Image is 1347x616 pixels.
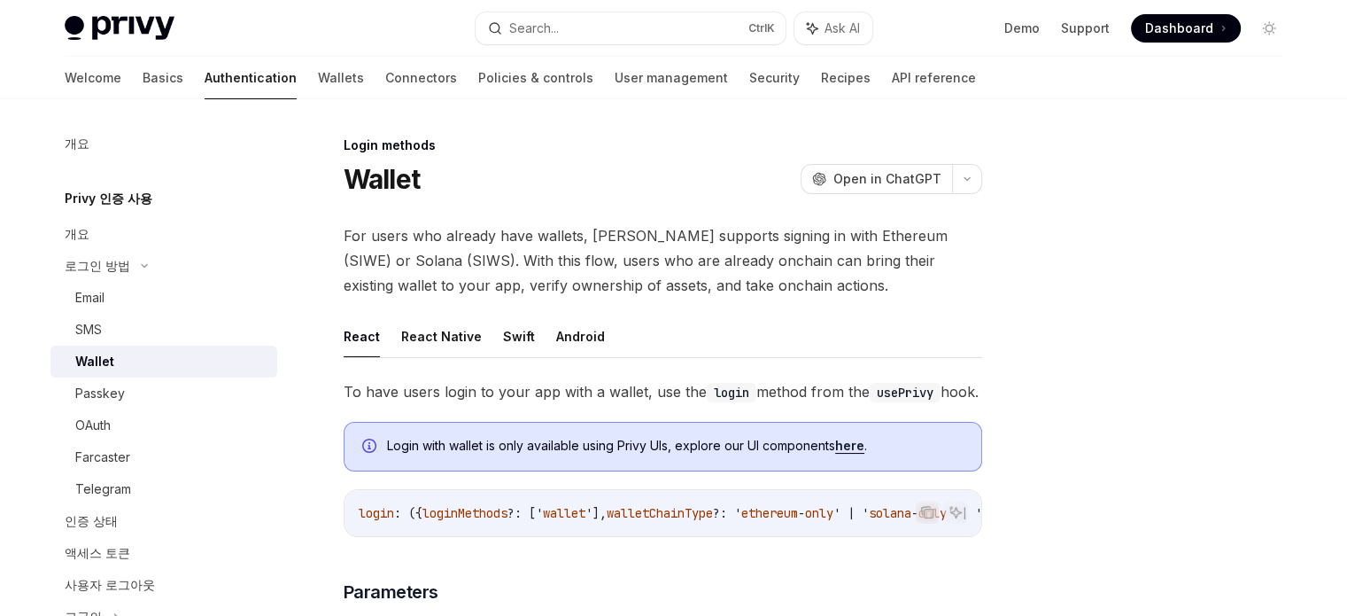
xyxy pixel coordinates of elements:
a: SMS [50,314,277,346]
a: Email [50,282,277,314]
button: Ask AI [944,501,967,524]
font: 사용자 로그아웃 [65,577,155,592]
div: OAuth [75,415,111,436]
a: Security [749,57,800,99]
span: Dashboard [1145,19,1213,37]
code: login [707,383,756,402]
a: Policies & controls [478,57,593,99]
a: Welcome [65,57,121,99]
font: 액세스 토큰 [65,545,130,560]
font: 개요 [65,226,89,241]
div: Passkey [75,383,125,404]
img: light logo [65,16,174,41]
div: Search... [509,18,559,39]
button: Copy the contents from the code block [916,501,939,524]
a: Wallets [318,57,364,99]
div: Telegram [75,479,131,500]
a: 인증 상태 [50,505,277,537]
div: Email [75,287,105,308]
a: API reference [892,57,976,99]
button: Toggle dark mode [1255,14,1283,43]
a: 개요 [50,128,277,160]
a: Support [1061,19,1110,37]
button: Search...CtrlK [476,12,786,44]
a: OAuth [50,409,277,441]
span: '], [585,505,607,521]
font: 개요 [65,136,89,151]
span: Ask AI [824,19,860,37]
span: Ctrl K [748,21,775,35]
button: React [344,316,380,357]
a: Wallet [50,346,277,378]
div: Wallet [75,351,114,372]
a: Dashboard [1131,14,1241,43]
a: Telegram [50,473,277,505]
span: : ({ [394,505,422,521]
a: Basics [143,57,183,99]
button: Swift [503,316,535,357]
button: Ask AI [794,12,872,44]
span: Login with wallet is only available using Privy UIs, explore our UI components . [387,437,964,455]
span: only [805,505,833,521]
font: 로그인 방법 [65,258,130,273]
span: ethereum [741,505,798,521]
span: Parameters [344,580,438,604]
span: - [798,505,805,521]
svg: Info [362,439,380,456]
span: loginMethods [422,505,507,521]
a: Connectors [385,57,457,99]
button: Android [556,316,605,357]
h1: Wallet [344,163,421,195]
a: Farcaster [50,441,277,473]
font: 인증 상태 [65,513,118,528]
span: - [911,505,918,521]
a: 사용자 로그아웃 [50,569,277,601]
span: ' | ' [833,505,869,521]
span: To have users login to your app with a wallet, use the method from the hook. [344,379,982,404]
a: Recipes [821,57,871,99]
span: Open in ChatGPT [833,170,941,188]
a: Demo [1004,19,1040,37]
div: Farcaster [75,447,130,468]
div: Login methods [344,136,982,154]
span: login [359,505,394,521]
span: solana [869,505,911,521]
div: SMS [75,319,102,340]
span: wallet [543,505,585,521]
a: here [835,438,864,454]
span: walletChainType [607,505,713,521]
button: Open in ChatGPT [801,164,952,194]
a: Passkey [50,378,277,409]
a: Authentication [205,57,297,99]
span: ?: ' [713,505,741,521]
a: 개요 [50,218,277,250]
a: User management [615,57,728,99]
span: For users who already have wallets, [PERSON_NAME] supports signing in with Ethereum (SIWE) or Sol... [344,223,982,298]
a: 액세스 토큰 [50,537,277,569]
button: React Native [401,316,482,357]
code: usePrivy [870,383,941,402]
font: Privy 인증 사용 [65,191,152,206]
span: ?: [' [507,505,543,521]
